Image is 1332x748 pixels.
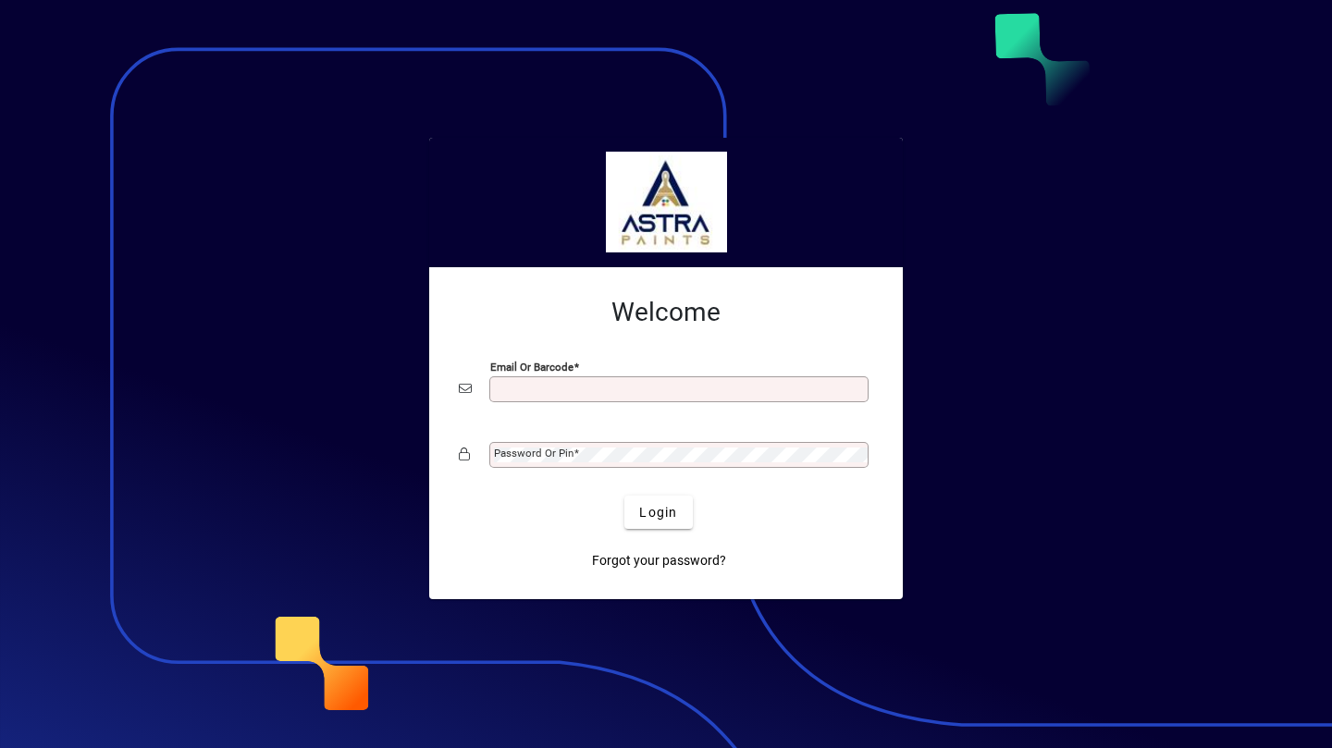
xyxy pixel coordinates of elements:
[639,503,677,522] span: Login
[585,544,734,577] a: Forgot your password?
[592,551,726,570] span: Forgot your password?
[490,361,573,374] mat-label: Email or Barcode
[624,496,692,529] button: Login
[494,447,573,460] mat-label: Password or Pin
[459,297,873,328] h2: Welcome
